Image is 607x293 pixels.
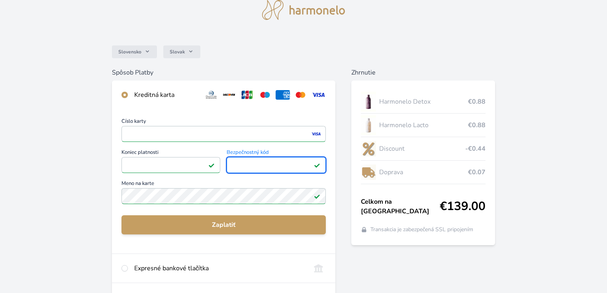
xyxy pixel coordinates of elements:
img: discount-lo.png [361,139,376,159]
button: Zaplatiť [121,215,326,234]
img: jcb.svg [240,90,255,100]
input: Meno na kartePole je platné [121,188,326,204]
img: amex.svg [276,90,290,100]
img: CLEAN_LACTO_se_stinem_x-hi-lo.jpg [361,115,376,135]
img: visa [311,130,321,138]
span: Harmonelo Detox [379,97,468,106]
img: DETOX_se_stinem_x-lo.jpg [361,92,376,112]
h6: Spôsob Platby [112,68,336,77]
span: Transakcia je zabezpečená SSL pripojením [370,226,473,234]
span: Meno na karte [121,181,326,188]
h6: Zhrnutie [351,68,495,77]
img: delivery-lo.png [361,162,376,182]
span: Celkom na [GEOGRAPHIC_DATA] [361,197,440,216]
img: onlineBanking_SK.svg [311,264,326,273]
span: €139.00 [440,199,486,214]
img: Pole je platné [208,162,215,168]
iframe: Iframe pre bezpečnostný kód [230,159,322,171]
span: Slovak [170,49,185,55]
button: Slovak [163,45,200,58]
span: Číslo karty [121,119,326,126]
span: €0.88 [468,97,486,106]
div: Kreditná karta [134,90,198,100]
span: -€0.44 [465,144,486,153]
span: Slovensko [118,49,141,55]
span: Koniec platnosti [121,150,221,157]
span: Harmonelo Lacto [379,120,468,130]
div: Expresné bankové tlačítka [134,264,305,273]
span: Bezpečnostný kód [227,150,326,157]
img: Pole je platné [314,162,320,168]
img: Pole je platné [314,193,320,199]
img: visa.svg [311,90,326,100]
span: Discount [379,144,465,153]
img: maestro.svg [258,90,272,100]
span: Zaplatiť [128,220,320,230]
img: mc.svg [293,90,308,100]
span: €0.88 [468,120,486,130]
iframe: Iframe pre deň vypršania platnosti [125,159,217,171]
img: discover.svg [222,90,237,100]
span: Doprava [379,167,468,177]
span: €0.07 [468,167,486,177]
img: diners.svg [204,90,219,100]
button: Slovensko [112,45,157,58]
iframe: Iframe pre číslo karty [125,128,323,140]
